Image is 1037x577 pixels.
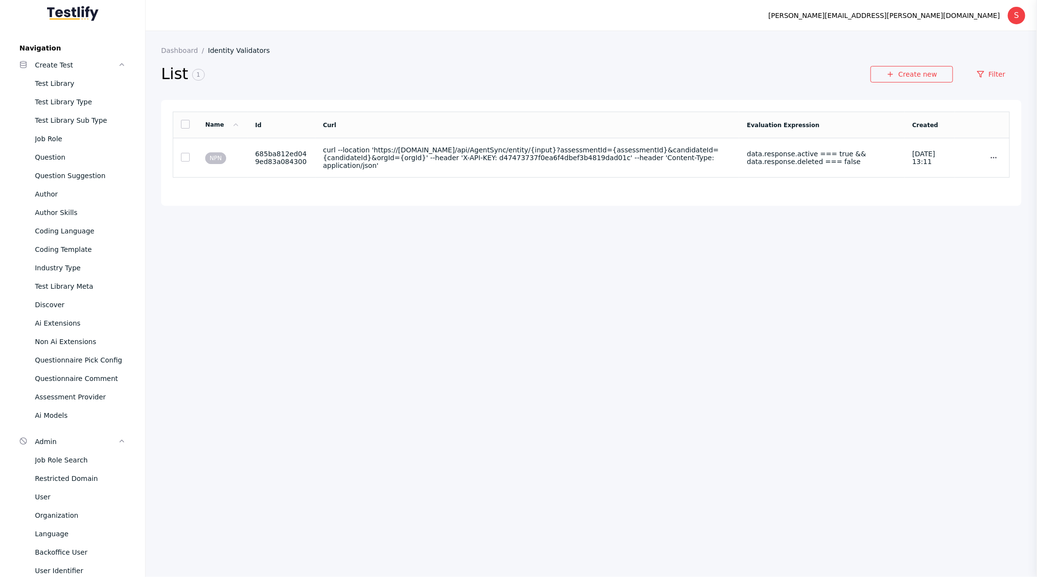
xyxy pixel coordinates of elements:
a: Question [12,148,133,166]
a: Discover [12,296,133,314]
img: Testlify - Backoffice [47,6,99,21]
a: Create new [871,66,953,82]
a: User [12,488,133,506]
div: S [1008,7,1025,24]
a: Restricted Domain [12,469,133,488]
a: Created [912,122,938,129]
div: Coding Language [35,225,126,237]
div: Author [35,188,126,200]
div: Test Library [35,78,126,89]
div: Coding Template [35,244,126,255]
a: Ai Models [12,406,133,425]
div: Job Role [35,133,126,145]
div: Ai Extensions [35,317,126,329]
a: Job Role Search [12,451,133,469]
a: Curl [323,122,336,129]
a: Coding Template [12,240,133,259]
div: Create Test [35,59,118,71]
a: Backoffice User [12,543,133,561]
h2: List [161,64,871,84]
a: Test Library Type [12,93,133,111]
a: Question Suggestion [12,166,133,185]
div: Test Library Sub Type [35,115,126,126]
a: Job Role [12,130,133,148]
div: Test Library Meta [35,280,126,292]
a: Non Ai Extensions [12,332,133,351]
a: Industry Type [12,259,133,277]
a: Test Library [12,74,133,93]
div: User Identifier [35,565,126,577]
a: Organization [12,506,133,525]
a: Ai Extensions [12,314,133,332]
a: Filter [961,66,1021,82]
a: Questionnaire Pick Config [12,351,133,369]
div: Backoffice User [35,546,126,558]
span: NPN [205,152,226,164]
span: [DATE] 13:11 [912,150,935,165]
div: Assessment Provider [35,391,126,403]
a: Identity Validators [208,47,278,54]
div: Ai Models [35,410,126,421]
label: Navigation [12,44,133,52]
div: Industry Type [35,262,126,274]
a: Name [205,121,240,128]
div: Non Ai Extensions [35,336,126,347]
div: Restricted Domain [35,473,126,484]
span: 1 [192,69,205,81]
a: Evaluation Expression [747,122,819,129]
section: data.response.active === true && data.response.deleted === false [747,150,897,165]
a: Assessment Provider [12,388,133,406]
section: curl --location 'https://[DOMAIN_NAME]/api/AgentSync/entity/{input}?assessmentId={assessmentId}&c... [323,146,732,169]
section: 685ba812ed049ed83a084300 [255,150,308,165]
div: Organization [35,510,126,521]
a: Dashboard [161,47,208,54]
div: Test Library Type [35,96,126,108]
a: Test Library Sub Type [12,111,133,130]
a: Test Library Meta [12,277,133,296]
div: User [35,491,126,503]
div: Questionnaire Comment [35,373,126,384]
div: Job Role Search [35,454,126,466]
a: Author Skills [12,203,133,222]
div: Question [35,151,126,163]
a: Author [12,185,133,203]
a: Language [12,525,133,543]
a: Questionnaire Comment [12,369,133,388]
div: Admin [35,436,118,447]
div: Author Skills [35,207,126,218]
div: [PERSON_NAME][EMAIL_ADDRESS][PERSON_NAME][DOMAIN_NAME] [769,10,1000,21]
a: Coding Language [12,222,133,240]
div: Questionnaire Pick Config [35,354,126,366]
div: Language [35,528,126,540]
div: Question Suggestion [35,170,126,181]
div: Discover [35,299,126,311]
a: Id [255,122,262,129]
